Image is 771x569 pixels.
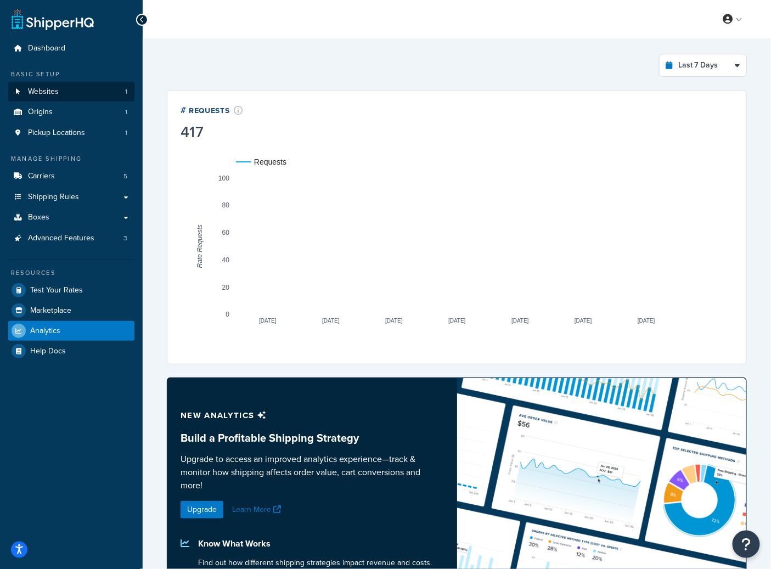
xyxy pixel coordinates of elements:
a: Help Docs [8,341,134,361]
div: Resources [8,268,134,278]
span: Boxes [28,213,49,222]
div: # Requests [181,104,243,116]
span: 5 [123,172,127,181]
span: Carriers [28,172,55,181]
span: 3 [123,234,127,243]
button: Open Resource Center [733,531,760,558]
span: Test Your Rates [30,286,83,295]
svg: A chart. [181,142,733,351]
a: Websites1 [8,82,134,102]
text: 40 [222,256,230,264]
span: Websites [28,87,59,97]
a: Test Your Rates [8,280,134,300]
a: Learn More [232,504,284,515]
span: Help Docs [30,347,66,356]
span: 1 [125,108,127,117]
h3: Build a Profitable Shipping Strategy [181,432,444,444]
a: Upgrade [181,501,223,519]
text: [DATE] [448,318,466,324]
span: Shipping Rules [28,193,79,202]
span: Dashboard [28,44,65,53]
span: Analytics [30,326,60,336]
div: Basic Setup [8,70,134,79]
text: 20 [222,284,230,291]
text: [DATE] [259,318,277,324]
li: Websites [8,82,134,102]
span: Marketplace [30,306,71,316]
text: 100 [218,174,229,182]
span: Pickup Locations [28,128,85,138]
a: Analytics [8,321,134,341]
li: Carriers [8,166,134,187]
text: 60 [222,229,230,236]
text: [DATE] [322,318,340,324]
a: Origins1 [8,102,134,122]
text: [DATE] [511,318,529,324]
span: Advanced Features [28,234,94,243]
a: Marketplace [8,301,134,320]
li: Origins [8,102,134,122]
li: Pickup Locations [8,123,134,143]
li: Advanced Features [8,228,134,249]
p: Know What Works [198,536,444,551]
text: Requests [254,157,286,166]
a: Boxes [8,207,134,228]
text: 0 [226,311,229,319]
a: Carriers5 [8,166,134,187]
text: [DATE] [575,318,592,324]
a: Pickup Locations1 [8,123,134,143]
span: Origins [28,108,53,117]
a: Shipping Rules [8,187,134,207]
div: Manage Shipping [8,154,134,164]
a: Dashboard [8,38,134,59]
span: 1 [125,128,127,138]
text: [DATE] [385,318,403,324]
text: 80 [222,202,230,210]
p: Upgrade to access an improved analytics experience—track & monitor how shipping affects order val... [181,453,444,492]
text: Rate Requests [196,224,204,268]
text: [DATE] [638,318,655,324]
a: Advanced Features3 [8,228,134,249]
div: 417 [181,125,243,140]
p: New analytics [181,408,444,423]
span: 1 [125,87,127,97]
